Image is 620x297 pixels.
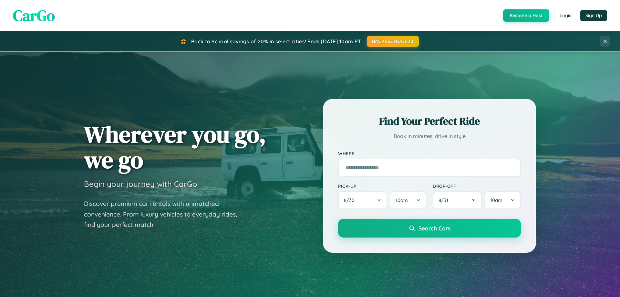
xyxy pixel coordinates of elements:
button: Become a Host [503,9,549,22]
span: 10am [490,197,502,203]
button: Sign Up [580,10,607,21]
p: Book in minutes, drive in style [338,132,521,141]
span: 8 / 30 [344,197,358,203]
p: Discover premium car rentals with unmatched convenience. From luxury vehicles to everyday rides, ... [84,198,245,230]
span: Search Cars [418,225,450,232]
span: Back to School savings of 20% in select cities! Ends [DATE] 10am PT. [191,38,362,45]
button: Login [554,10,577,21]
label: Where [338,151,521,156]
button: 8/30 [338,191,387,209]
span: 8 / 31 [439,197,451,203]
h2: Find Your Perfect Ride [338,114,521,128]
button: 10am [390,191,426,209]
button: 8/31 [433,191,482,209]
h1: Wherever you go, we go [84,122,266,173]
button: Search Cars [338,219,521,238]
span: CarGo [13,5,55,26]
h3: Begin your journey with CarGo [84,179,197,189]
button: 10am [484,191,521,209]
button: BACK2SCHOOL20 [367,36,419,47]
label: Drop-off [433,183,521,189]
span: 10am [396,197,408,203]
label: Pick-up [338,183,426,189]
